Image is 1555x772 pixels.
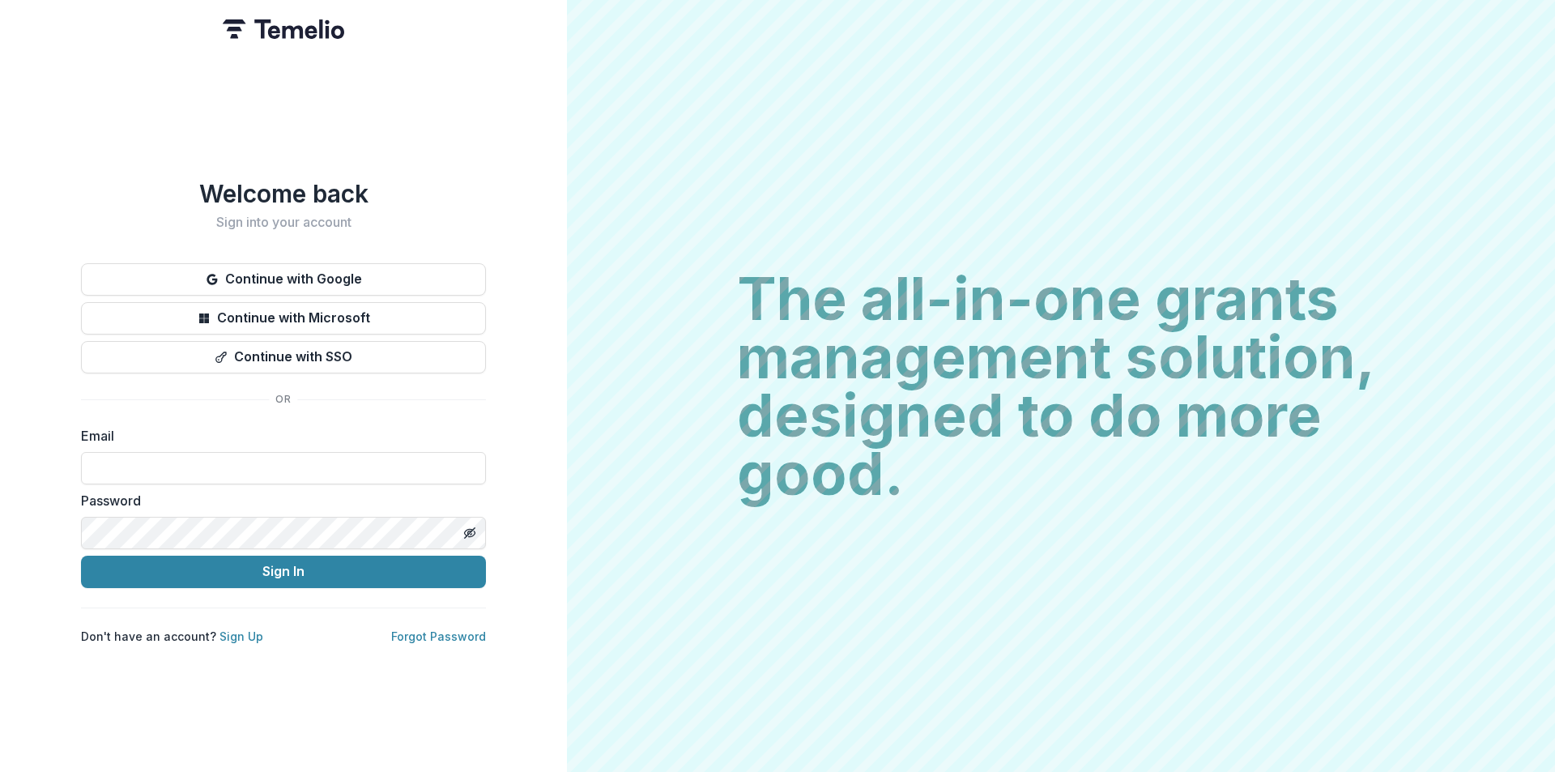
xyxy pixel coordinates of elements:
a: Forgot Password [391,629,486,643]
button: Continue with Microsoft [81,302,486,335]
button: Continue with Google [81,263,486,296]
a: Sign Up [219,629,263,643]
h1: Welcome back [81,179,486,208]
button: Sign In [81,556,486,588]
label: Email [81,426,476,446]
label: Password [81,491,476,510]
button: Toggle password visibility [457,520,483,546]
img: Temelio [223,19,344,39]
button: Continue with SSO [81,341,486,373]
p: Don't have an account? [81,628,263,645]
h2: Sign into your account [81,215,486,230]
